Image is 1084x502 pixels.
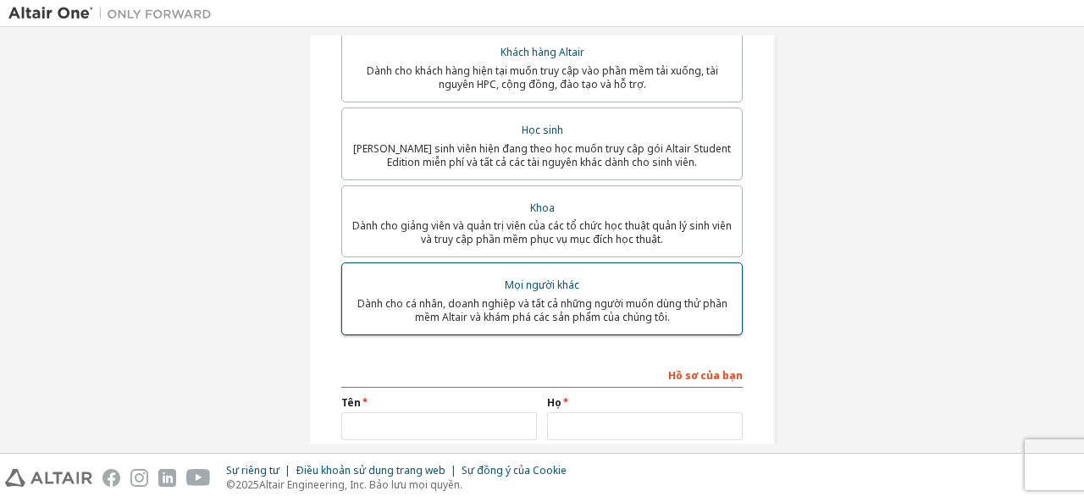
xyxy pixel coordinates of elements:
[505,278,579,292] font: Mọi người khác
[158,469,176,487] img: linkedin.svg
[259,477,462,492] font: Altair Engineering, Inc. Bảo lưu mọi quyền.
[296,463,445,477] font: Điều khoản sử dụng trang web
[186,469,211,487] img: youtube.svg
[130,469,148,487] img: instagram.svg
[8,5,220,22] img: Altair One
[367,63,718,91] font: Dành cho khách hàng hiện tại muốn truy cập vào phần mềm tải xuống, tài nguyên HPC, cộng đồng, đào...
[522,123,563,137] font: Học sinh
[226,477,235,492] font: ©
[235,477,259,492] font: 2025
[462,463,567,477] font: Sự đồng ý của Cookie
[341,395,361,410] font: Tên
[501,45,584,59] font: Khách hàng Altair
[668,368,743,383] font: Hồ sơ của bạn
[530,201,555,215] font: Khoa
[102,469,120,487] img: facebook.svg
[226,463,279,477] font: Sự riêng tư
[5,469,92,487] img: altair_logo.svg
[353,141,731,169] font: [PERSON_NAME] sinh viên hiện đang theo học muốn truy cập gói Altair Student Edition miễn phí và t...
[357,296,727,324] font: Dành cho cá nhân, doanh nghiệp và tất cả những người muốn dùng thử phần mềm Altair và khám phá cá...
[547,395,561,410] font: Họ
[352,218,732,246] font: Dành cho giảng viên và quản trị viên của các tổ chức học thuật quản lý sinh viên và truy cập phần...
